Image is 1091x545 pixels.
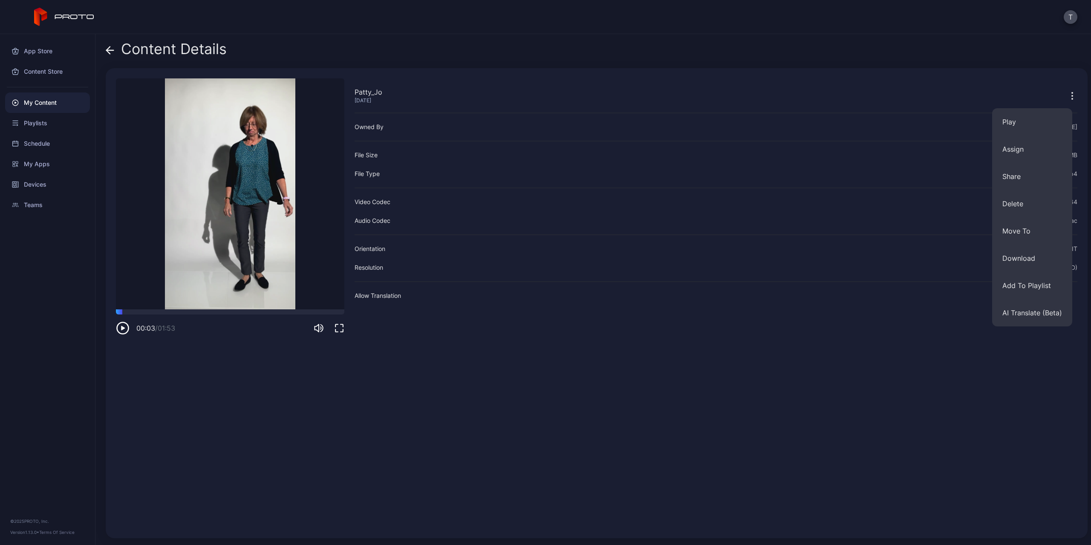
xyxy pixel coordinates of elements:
[39,530,75,535] a: Terms Of Service
[106,41,227,61] div: Content Details
[136,323,175,333] div: 00:03
[355,169,380,179] div: File Type
[992,272,1072,299] button: Add To Playlist
[355,197,390,207] div: Video Codec
[5,41,90,61] a: App Store
[992,136,1072,163] button: Assign
[355,244,385,254] div: Orientation
[355,262,383,273] div: Resolution
[5,174,90,195] a: Devices
[992,245,1072,272] button: Download
[5,195,90,215] a: Teams
[355,97,382,104] div: [DATE]
[992,163,1072,190] button: Share
[155,324,175,332] span: / 01:53
[10,518,85,525] div: © 2025 PROTO, Inc.
[5,113,90,133] a: Playlists
[992,108,1072,136] button: Play
[355,291,401,301] div: Allow Translation
[5,133,90,154] a: Schedule
[992,190,1072,217] button: Delete
[992,299,1072,326] button: AI Translate (Beta)
[355,216,390,226] div: Audio Codec
[1067,216,1077,226] div: aac
[116,78,344,309] video: Sorry, your browser doesn‘t support embedded videos
[5,92,90,113] a: My Content
[5,61,90,82] a: Content Store
[5,154,90,174] a: My Apps
[10,530,39,535] span: Version 1.13.0 •
[355,122,384,132] div: Owned By
[1064,10,1077,24] button: T
[992,217,1072,245] button: Move To
[355,87,382,97] div: Patty_Jo
[355,150,378,160] div: File Size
